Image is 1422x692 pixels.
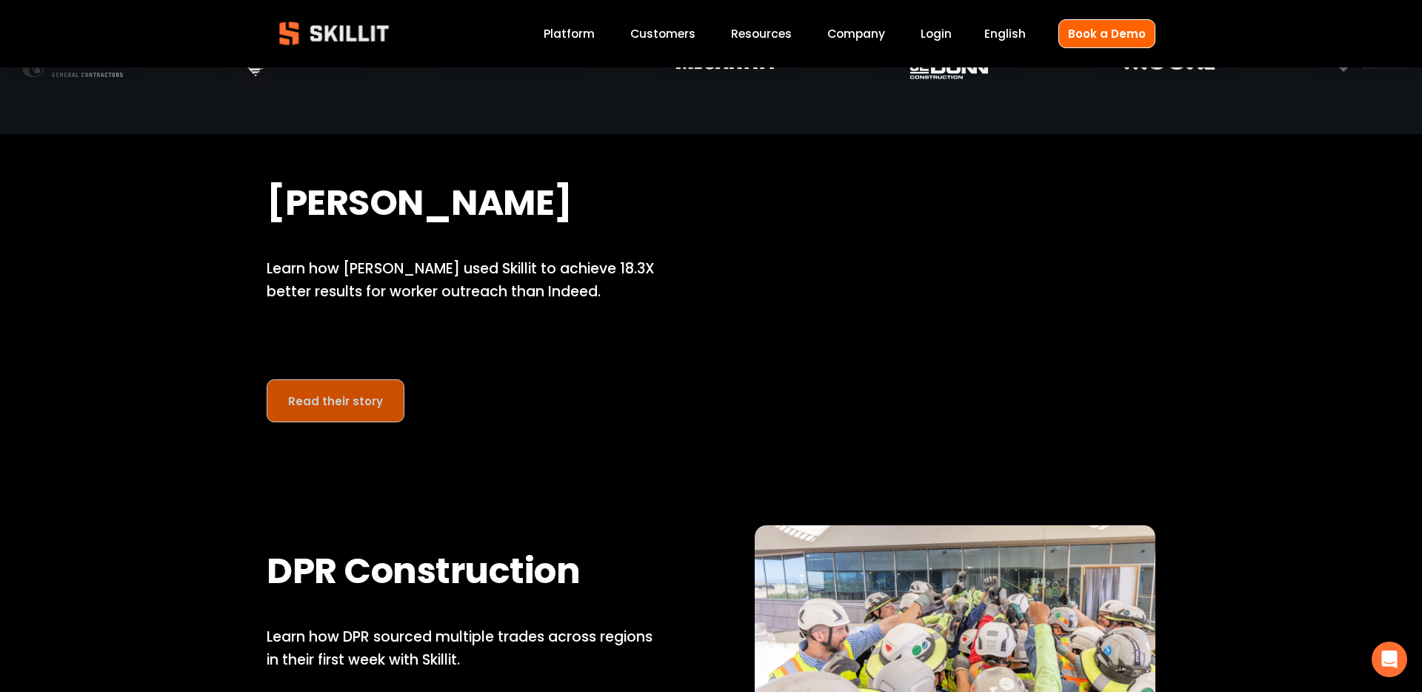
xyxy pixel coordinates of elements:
a: Read their story [267,379,404,423]
span: Resources [731,25,792,42]
div: Open Intercom Messenger [1372,642,1407,677]
a: Book a Demo [1058,19,1155,48]
a: Customers [630,24,695,44]
p: Learn how [PERSON_NAME] used Skillit to achieve 18.3X better results for worker outreach than Ind... [267,258,667,303]
div: language picker [984,24,1026,44]
span: English [984,25,1026,42]
a: Platform [544,24,595,44]
strong: [PERSON_NAME] [267,176,573,236]
p: Learn how DPR sourced multiple trades across regions in their first week with Skillit. [267,626,667,671]
a: Company [827,24,885,44]
a: Login [921,24,952,44]
a: folder dropdown [731,24,792,44]
img: Skillit [267,11,401,56]
strong: DPR Construction [267,544,580,605]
